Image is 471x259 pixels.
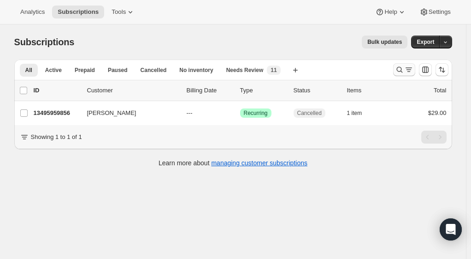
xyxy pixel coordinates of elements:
[294,86,340,95] p: Status
[288,64,303,77] button: Create new view
[347,86,393,95] div: Items
[34,86,80,95] p: ID
[45,66,62,74] span: Active
[34,107,447,120] div: 13495959856[PERSON_NAME]---SuccessRecurringCancelled1 item$29.00
[31,133,82,142] p: Showing 1 to 1 of 1
[440,218,462,241] div: Open Intercom Messenger
[58,8,99,16] span: Subscriptions
[393,63,415,76] button: Search and filter results
[347,107,372,120] button: 1 item
[87,108,136,118] span: [PERSON_NAME]
[421,131,447,144] nav: Pagination
[15,6,50,18] button: Analytics
[370,6,412,18] button: Help
[428,109,447,116] span: $29.00
[429,8,451,16] span: Settings
[244,109,268,117] span: Recurring
[240,86,286,95] div: Type
[34,86,447,95] div: IDCustomerBilling DateTypeStatusItemsTotal
[25,66,32,74] span: All
[384,8,397,16] span: Help
[52,6,104,18] button: Subscriptions
[417,38,434,46] span: Export
[75,66,95,74] span: Prepaid
[20,8,45,16] span: Analytics
[14,37,75,47] span: Subscriptions
[106,6,141,18] button: Tools
[414,6,456,18] button: Settings
[226,66,264,74] span: Needs Review
[419,63,432,76] button: Customize table column order and visibility
[367,38,402,46] span: Bulk updates
[108,66,128,74] span: Paused
[347,109,362,117] span: 1 item
[112,8,126,16] span: Tools
[34,108,80,118] p: 13495959856
[187,86,233,95] p: Billing Date
[297,109,322,117] span: Cancelled
[82,106,174,120] button: [PERSON_NAME]
[436,63,448,76] button: Sort the results
[187,109,193,116] span: ---
[271,66,277,74] span: 11
[141,66,167,74] span: Cancelled
[179,66,213,74] span: No inventory
[411,36,440,48] button: Export
[87,86,179,95] p: Customer
[211,159,307,167] a: managing customer subscriptions
[159,158,307,168] p: Learn more about
[434,86,446,95] p: Total
[362,36,407,48] button: Bulk updates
